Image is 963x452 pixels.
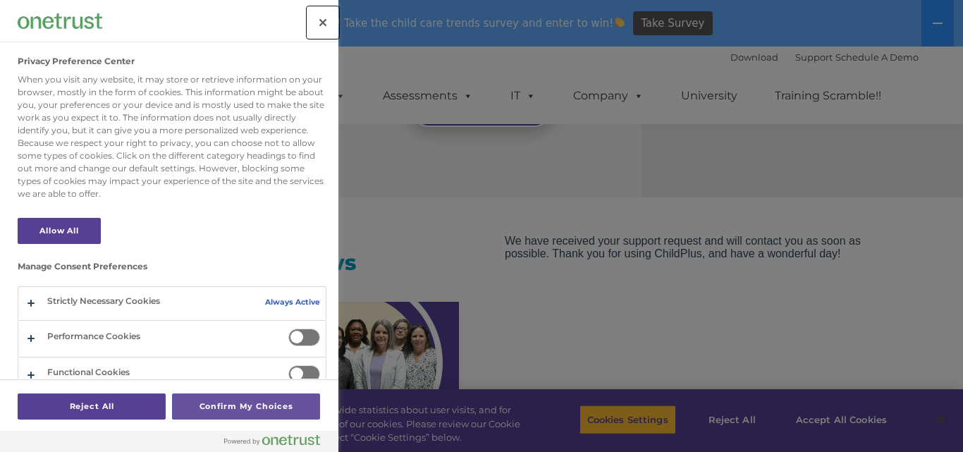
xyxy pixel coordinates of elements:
[18,262,326,279] h3: Manage Consent Preferences
[18,13,102,28] img: Company Logo
[18,56,135,66] h2: Privacy Preference Center
[18,7,102,35] div: Company Logo
[307,7,338,38] button: Close
[224,434,331,452] a: Powered by OneTrust Opens in a new Tab
[18,73,326,200] div: When you visit any website, it may store or retrieve information on your browser, mostly in the f...
[224,434,320,446] img: Powered by OneTrust Opens in a new Tab
[18,218,101,244] button: Allow All
[172,393,320,420] button: Confirm My Choices
[18,393,166,420] button: Reject All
